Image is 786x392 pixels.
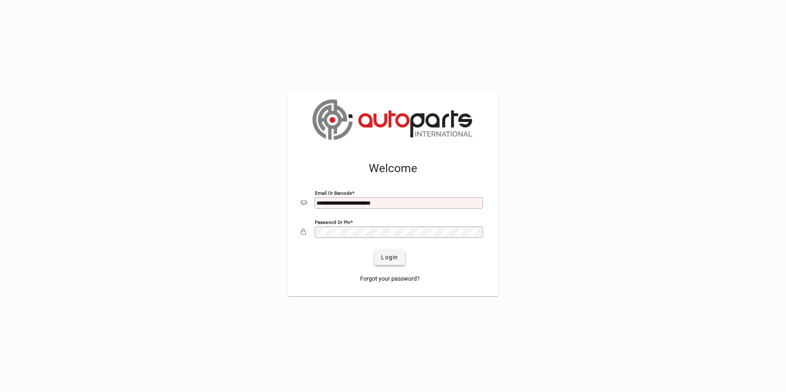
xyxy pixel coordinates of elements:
mat-label: Password or Pin [315,219,350,225]
span: Forgot your password? [360,274,420,283]
h2: Welcome [301,161,485,175]
span: Login [381,253,398,262]
a: Forgot your password? [357,272,423,286]
button: Login [375,250,405,265]
mat-label: Email or Barcode [315,190,352,196]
